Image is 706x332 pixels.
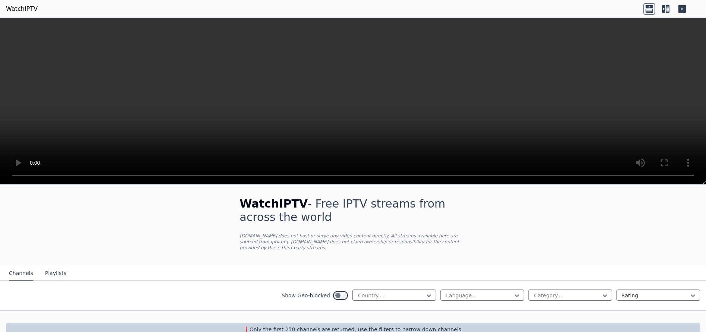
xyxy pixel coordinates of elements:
[240,233,467,251] p: [DOMAIN_NAME] does not host or serve any video content directly. All streams available here are s...
[271,239,288,244] a: iptv-org
[282,292,330,299] label: Show Geo-blocked
[9,266,33,281] button: Channels
[45,266,66,281] button: Playlists
[240,197,467,224] h1: - Free IPTV streams from across the world
[240,197,308,210] span: WatchIPTV
[6,4,38,13] a: WatchIPTV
